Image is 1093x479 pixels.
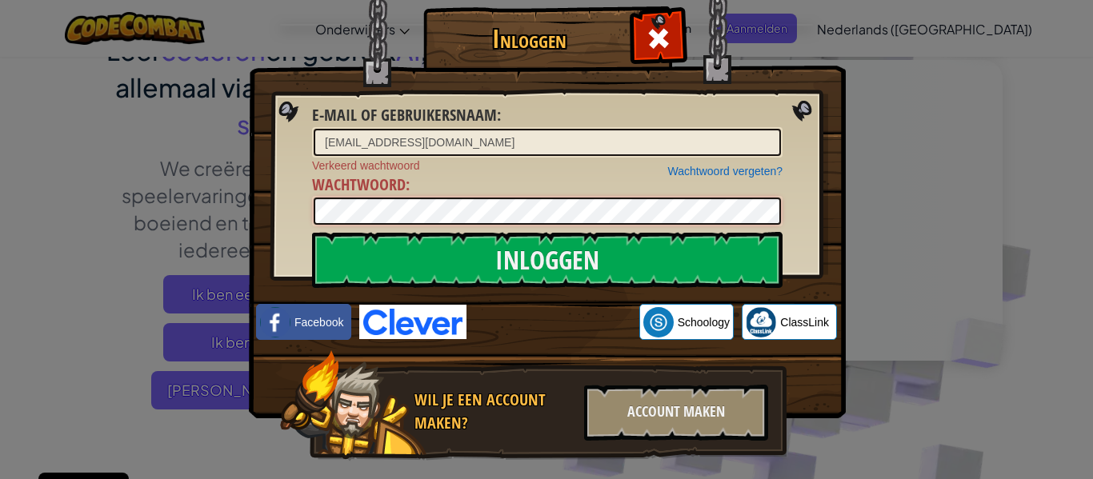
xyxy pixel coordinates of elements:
input: Inloggen [312,232,783,288]
span: ClassLink [780,314,829,330]
img: clever-logo-blue.png [359,305,466,339]
h1: Inloggen [427,25,631,53]
img: schoology.png [643,307,674,337]
span: E-mail of gebruikersnaam [312,104,497,126]
label: : [312,104,501,127]
div: Account maken [584,385,768,441]
iframe: Knop Inloggen met Google [466,305,639,340]
a: Wachtwoord vergeten? [668,165,783,178]
span: Facebook [294,314,343,330]
label: : [312,174,410,197]
img: classlink-logo-small.png [746,307,776,337]
span: Schoology [678,314,730,330]
span: Wachtwoord [312,174,406,195]
span: Verkeerd wachtwoord [312,158,783,174]
div: Wil je een account maken? [414,389,575,434]
img: facebook_small.png [260,307,290,337]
